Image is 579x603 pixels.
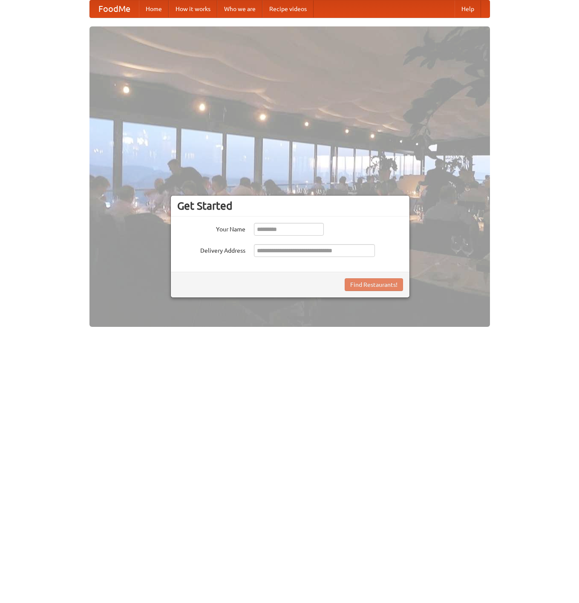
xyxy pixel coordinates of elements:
[262,0,314,17] a: Recipe videos
[455,0,481,17] a: Help
[177,199,403,212] h3: Get Started
[177,244,245,255] label: Delivery Address
[217,0,262,17] a: Who we are
[177,223,245,234] label: Your Name
[139,0,169,17] a: Home
[90,0,139,17] a: FoodMe
[345,278,403,291] button: Find Restaurants!
[169,0,217,17] a: How it works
